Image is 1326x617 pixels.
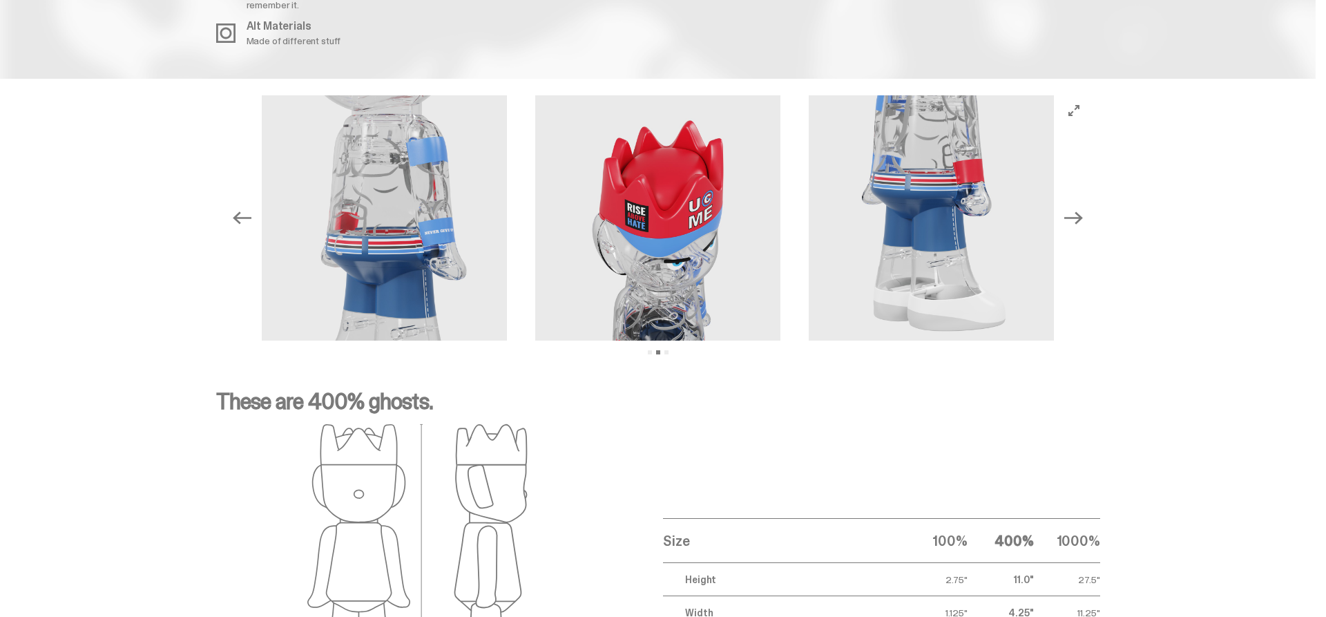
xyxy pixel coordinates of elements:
[1034,519,1100,563] th: 1000%
[216,390,1100,424] p: These are 400% ghosts.
[247,36,341,46] p: Made of different stuff
[1066,102,1082,119] button: View full-screen
[648,350,652,354] button: View slide 1
[261,95,507,341] img: John_Cena_Media_Gallery_6.png
[1059,203,1089,234] button: Next
[664,350,669,354] button: View slide 3
[809,95,1055,341] img: John_Cena_Media_Gallery_5.png
[247,21,341,32] p: Alt Materials
[1034,563,1100,596] td: 27.5"
[535,95,780,341] img: John_Cena_Media_Gallery_4.png
[663,563,901,596] td: Height
[663,519,901,563] th: Size
[968,563,1034,596] td: 11.0"
[227,203,258,234] button: Previous
[901,563,968,596] td: 2.75"
[901,519,968,563] th: 100%
[656,350,660,354] button: View slide 2
[968,519,1034,563] th: 400%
